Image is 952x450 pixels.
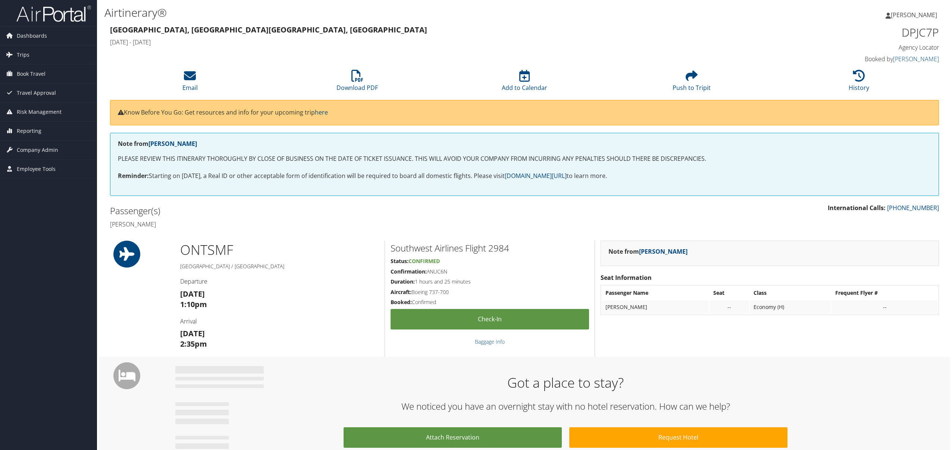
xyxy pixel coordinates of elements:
h4: Arrival [180,317,379,325]
span: Employee Tools [17,160,56,178]
p: PLEASE REVIEW THIS ITINERARY THOROUGHLY BY CLOSE OF BUSINESS ON THE DATE OF TICKET ISSUANCE. THIS... [118,154,931,164]
a: Add to Calendar [502,74,547,92]
a: Push to Tripit [673,74,711,92]
h4: Booked by [740,55,939,63]
h1: ONT SMF [180,241,379,259]
strong: Note from [118,140,197,148]
a: [PERSON_NAME] [893,55,939,63]
strong: Status: [391,257,408,265]
a: Email [182,74,198,92]
h5: [GEOGRAPHIC_DATA] / [GEOGRAPHIC_DATA] [180,263,379,270]
strong: Seat Information [601,274,652,282]
span: Trips [17,46,29,64]
th: Seat [710,286,749,300]
strong: Aircraft: [391,288,411,296]
div: -- [713,304,745,310]
h1: Got a place to stay? [181,374,950,392]
th: Class [750,286,831,300]
h2: We noticed you have an overnight stay with no hotel reservation. How can we help? [181,400,950,413]
strong: [DATE] [180,328,205,338]
a: [PERSON_NAME] [886,4,945,26]
h1: Airtinerary® [104,5,664,21]
span: Travel Approval [17,84,56,102]
h4: [DATE] - [DATE] [110,38,729,46]
p: Know Before You Go: Get resources and info for your upcoming trip [118,108,931,118]
a: Baggage Info [475,338,505,345]
span: Reporting [17,122,41,140]
td: [PERSON_NAME] [602,300,709,314]
a: History [849,74,869,92]
strong: 2:35pm [180,339,207,349]
h2: Southwest Airlines Flight 2984 [391,242,589,254]
a: [PERSON_NAME] [148,140,197,148]
a: here [315,108,328,116]
h5: ANUC6N [391,268,589,275]
h1: DPJC7P [740,25,939,40]
span: Confirmed [408,257,440,265]
h4: Agency Locator [740,43,939,51]
strong: Confirmation: [391,268,427,275]
span: Company Admin [17,141,58,159]
a: Request Hotel [569,427,787,448]
a: Attach Reservation [344,427,562,448]
strong: [DATE] [180,289,205,299]
a: [PERSON_NAME] [639,247,688,256]
strong: [GEOGRAPHIC_DATA], [GEOGRAPHIC_DATA] [GEOGRAPHIC_DATA], [GEOGRAPHIC_DATA] [110,25,427,35]
a: Check-in [391,309,589,329]
h4: Departure [180,277,379,285]
div: -- [835,304,934,310]
a: [PHONE_NUMBER] [887,204,939,212]
strong: Booked: [391,299,412,306]
strong: Reminder: [118,172,149,180]
span: [PERSON_NAME] [891,11,937,19]
a: Download PDF [336,74,378,92]
span: Book Travel [17,65,46,83]
strong: Duration: [391,278,415,285]
p: Starting on [DATE], a Real ID or other acceptable form of identification will be required to boar... [118,171,931,181]
h2: Passenger(s) [110,204,519,217]
strong: International Calls: [828,204,886,212]
h5: Boeing 737-700 [391,288,589,296]
img: airportal-logo.png [16,5,91,22]
h4: [PERSON_NAME] [110,220,519,228]
strong: 1:10pm [180,299,207,309]
span: Dashboards [17,26,47,45]
th: Frequent Flyer # [832,286,938,300]
h5: Confirmed [391,299,589,306]
span: Risk Management [17,103,62,121]
td: Economy (H) [750,300,831,314]
strong: Note from [608,247,688,256]
a: [DOMAIN_NAME][URL] [505,172,567,180]
th: Passenger Name [602,286,709,300]
h5: 1 hours and 25 minutes [391,278,589,285]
